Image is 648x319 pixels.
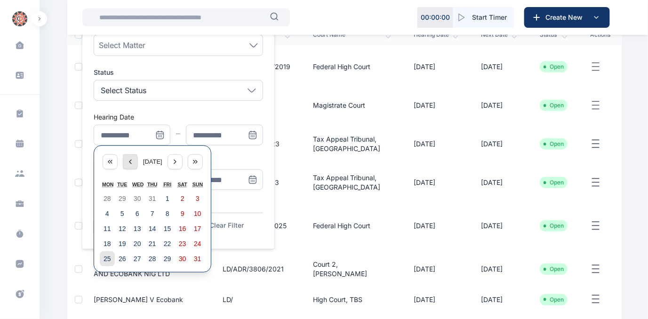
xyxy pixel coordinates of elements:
[164,255,171,263] abbr: August 29, 2025
[470,88,528,122] td: [DATE]
[179,240,186,247] abbr: August 23, 2025
[179,225,186,232] abbr: August 16, 2025
[178,182,187,187] abbr: Saturday
[99,40,145,51] span: Select Matter
[115,236,130,251] button: August 19, 2025
[104,225,111,232] abbr: August 11, 2025
[104,255,111,263] abbr: August 25, 2025
[104,195,111,202] abbr: July 28, 2025
[179,255,186,263] abbr: August 30, 2025
[166,210,169,217] abbr: August 8, 2025
[134,240,141,247] abbr: August 20, 2025
[147,182,158,187] abbr: Thursday
[160,221,175,236] button: August 15, 2025
[302,122,402,166] td: Tax Appeal Tribunal, [GEOGRAPHIC_DATA]
[542,13,591,22] span: Create New
[302,45,402,88] td: Federal High Court
[145,206,160,221] button: August 7, 2025
[453,7,514,28] button: Start Timer
[190,251,205,266] button: August 31, 2025
[191,221,263,230] button: Clear Filter
[163,182,171,187] abbr: Friday
[119,225,126,232] abbr: August 12, 2025
[470,122,528,166] td: [DATE]
[94,113,134,121] label: Hearing Date
[164,225,171,232] abbr: August 15, 2025
[544,102,564,109] li: Open
[132,182,144,187] abbr: Wednesday
[149,240,156,247] abbr: August 21, 2025
[302,88,402,122] td: Magistrate Court
[100,236,115,251] button: August 18, 2025
[472,13,507,22] span: Start Timer
[302,286,402,313] td: High Court, TBS
[151,210,154,217] abbr: August 7, 2025
[94,68,263,77] label: Status
[117,182,127,187] abbr: Tuesday
[470,45,528,88] td: [DATE]
[402,199,470,252] td: [DATE]
[104,240,111,247] abbr: August 18, 2025
[130,236,145,251] button: August 20, 2025
[134,195,141,202] abbr: July 30, 2025
[164,240,171,247] abbr: August 22, 2025
[302,166,402,199] td: Tax Appeal Tribunal, [GEOGRAPHIC_DATA]
[211,252,302,286] td: LD/ADR/3806/2021
[196,195,200,202] abbr: August 3, 2025
[119,255,126,263] abbr: August 26, 2025
[211,286,302,313] td: LD/
[470,286,528,313] td: [DATE]
[145,191,160,206] button: July 31, 2025
[470,166,528,199] td: [DATE]
[470,199,528,252] td: [DATE]
[481,31,517,39] span: next date
[544,179,564,186] li: Open
[160,236,175,251] button: August 22, 2025
[421,13,450,22] p: 00 : 00 : 00
[194,210,201,217] abbr: August 10, 2025
[102,182,114,187] abbr: Monday
[115,206,130,221] button: August 5, 2025
[190,236,205,251] button: August 24, 2025
[115,251,130,266] button: August 26, 2025
[166,195,169,202] abbr: August 1, 2025
[544,222,564,230] li: Open
[130,191,145,206] button: July 30, 2025
[190,221,205,236] button: August 17, 2025
[145,221,160,236] button: August 14, 2025
[194,225,201,232] abbr: August 17, 2025
[402,166,470,199] td: [DATE]
[160,251,175,266] button: August 29, 2025
[194,255,201,263] abbr: August 31, 2025
[130,251,145,266] button: August 27, 2025
[544,63,564,71] li: Open
[160,206,175,221] button: August 8, 2025
[524,7,610,28] button: Create New
[470,252,528,286] td: [DATE]
[143,154,162,169] button: [DATE]
[181,195,184,202] abbr: August 2, 2025
[149,195,156,202] abbr: July 31, 2025
[105,210,109,217] abbr: August 4, 2025
[194,240,201,247] abbr: August 24, 2025
[143,158,162,165] span: [DATE]
[175,191,190,206] button: August 2, 2025
[82,15,274,249] ul: Menu
[149,255,156,263] abbr: August 28, 2025
[302,252,402,286] td: Court 2, [PERSON_NAME]
[192,182,203,187] abbr: Sunday
[590,31,610,39] span: actions
[402,122,470,166] td: [DATE]
[149,225,156,232] abbr: August 14, 2025
[302,199,402,252] td: Federal High Court
[145,251,160,266] button: August 28, 2025
[100,206,115,221] button: August 4, 2025
[160,191,175,206] button: August 1, 2025
[145,236,160,251] button: August 21, 2025
[100,191,115,206] button: July 28, 2025
[134,255,141,263] abbr: August 27, 2025
[120,210,124,217] abbr: August 5, 2025
[175,206,190,221] button: August 9, 2025
[134,225,141,232] abbr: August 13, 2025
[119,240,126,247] abbr: August 19, 2025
